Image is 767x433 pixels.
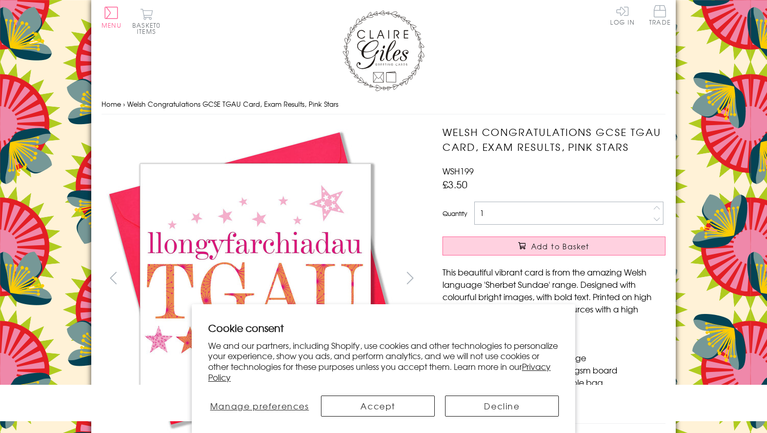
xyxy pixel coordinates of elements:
label: Quantity [442,209,467,218]
button: Basket0 items [132,8,160,34]
img: Welsh Congratulations GCSE TGAU Card, Exam Results, Pink Stars [102,125,409,432]
a: Home [102,99,121,109]
button: prev [102,266,125,289]
span: Manage preferences [210,400,309,412]
h1: Welsh Congratulations GCSE TGAU Card, Exam Results, Pink Stars [442,125,665,154]
span: Menu [102,21,122,30]
a: Trade [649,5,671,27]
span: Add to Basket [531,241,590,251]
button: Add to Basket [442,237,665,255]
p: We and our partners, including Shopify, use cookies and other technologies to personalize your ex... [208,340,559,383]
span: Trade [649,5,671,25]
button: Menu [102,7,122,28]
a: Log In [610,5,635,25]
nav: breadcrumbs [102,94,665,115]
button: next [399,266,422,289]
p: This beautiful vibrant card is from the amazing Welsh language 'Sherbet Sundae' range. Designed w... [442,266,665,327]
span: WSH199 [442,165,474,177]
span: 0 items [137,21,160,36]
img: Claire Giles Greetings Cards [342,10,425,91]
a: Privacy Policy [208,360,551,383]
button: Accept [321,396,435,417]
span: £3.50 [442,177,468,191]
span: › [123,99,125,109]
span: Welsh Congratulations GCSE TGAU Card, Exam Results, Pink Stars [127,99,338,109]
h2: Cookie consent [208,321,559,335]
button: Manage preferences [208,396,311,417]
button: Decline [445,396,559,417]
